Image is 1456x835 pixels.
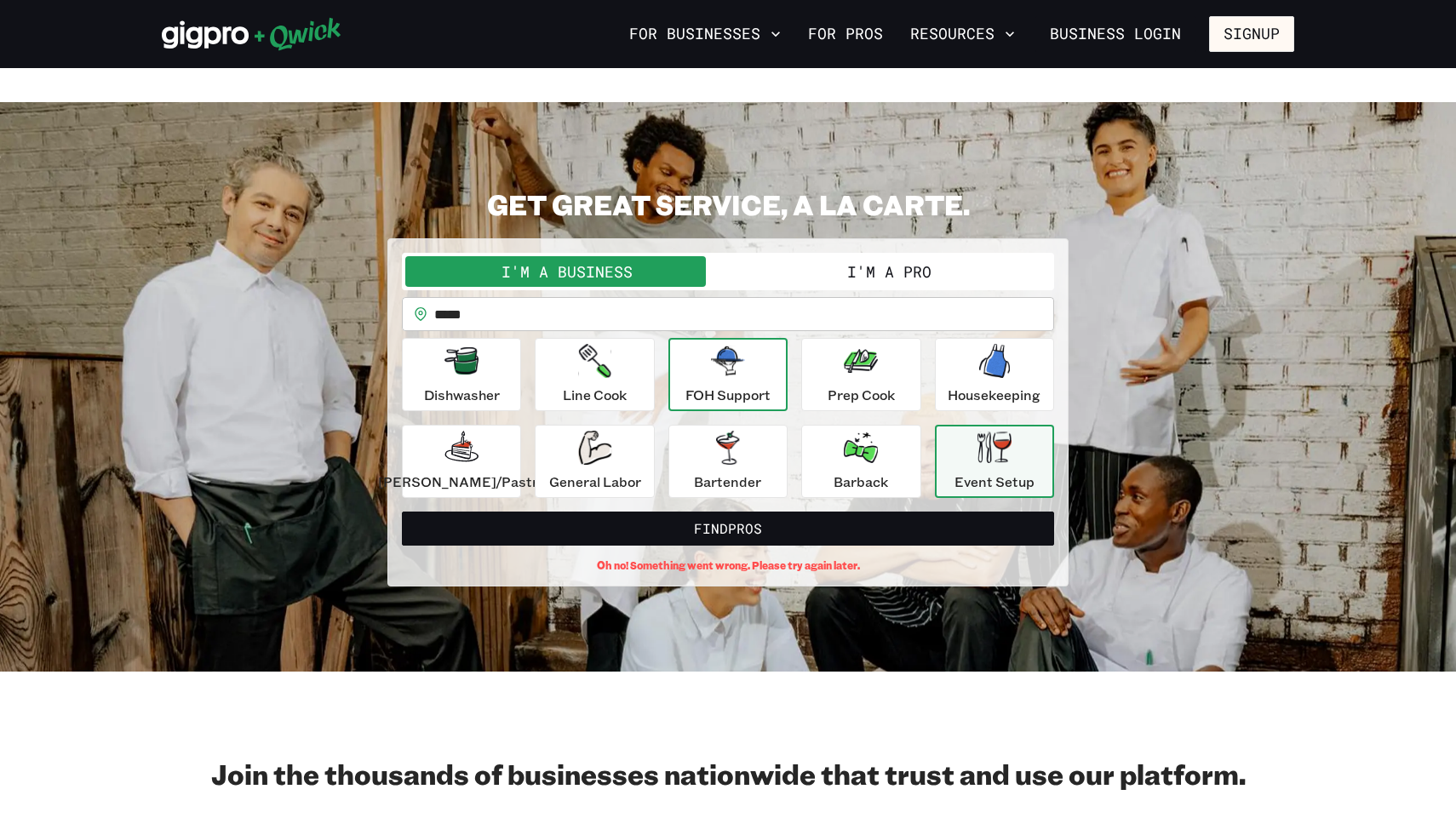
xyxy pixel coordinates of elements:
[535,338,654,411] button: Line Cook
[948,385,1040,405] p: Housekeeping
[535,425,654,498] button: General Labor
[1035,16,1195,52] a: Business Login
[728,256,1051,287] button: I'm a Pro
[549,472,641,492] p: General Labor
[402,338,521,411] button: Dishwasher
[668,338,788,411] button: FOH Support
[1209,16,1294,52] button: Signup
[801,20,890,49] a: For Pros
[935,425,1054,498] button: Event Setup
[903,20,1022,49] button: Resources
[801,338,920,411] button: Prep Cook
[378,472,545,492] p: [PERSON_NAME]/Pastry
[954,472,1035,492] p: Event Setup
[162,757,1294,791] h2: Join the thousands of businesses nationwide that trust and use our platform.
[405,256,728,287] button: I'm a Business
[563,385,627,405] p: Line Cook
[424,385,500,405] p: Dishwasher
[935,338,1054,411] button: Housekeeping
[597,559,860,572] span: Oh no! Something went wrong. Please try again later.
[828,385,895,405] p: Prep Cook
[694,472,761,492] p: Bartender
[387,187,1069,221] h2: GET GREAT SERVICE, A LA CARTE.
[402,425,521,498] button: [PERSON_NAME]/Pastry
[685,385,771,405] p: FOH Support
[622,20,788,49] button: For Businesses
[668,425,788,498] button: Bartender
[801,425,920,498] button: Barback
[834,472,888,492] p: Barback
[402,512,1054,546] button: FindPros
